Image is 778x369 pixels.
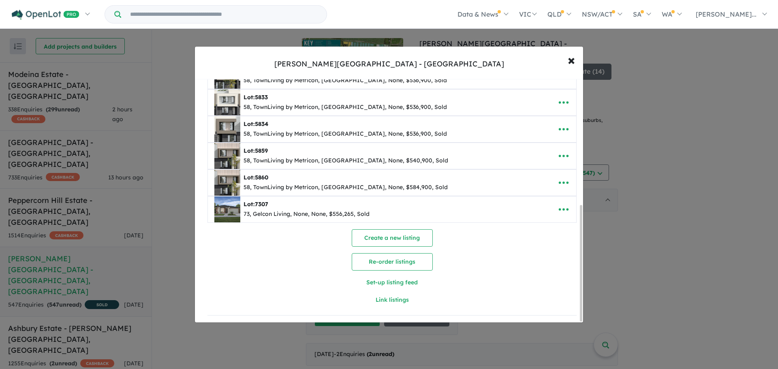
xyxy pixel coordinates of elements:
img: Westbrook%20Estate%20-%20Truganina%20-%20Lot%205834___1744260969.jpg [214,116,240,142]
button: Link listings [300,291,485,309]
span: [PERSON_NAME]... [696,10,757,18]
img: Westbrook%20Estate%20-%20Truganina%20-%20Lot%205860___1744261443.jpg [214,170,240,196]
div: 58, TownLiving by Metricon, [GEOGRAPHIC_DATA], None, $536,900, Sold [244,76,447,85]
img: Westbrook%20Estate%20-%20Truganina%20-%20Lot%205833___1744260810.jpg [214,90,240,115]
input: Try estate name, suburb, builder or developer [123,6,325,23]
span: 5834 [255,120,268,128]
span: 5833 [255,94,268,101]
b: Lot: [244,147,268,154]
div: 58, TownLiving by Metricon, [GEOGRAPHIC_DATA], None, $540,900, Sold [244,156,448,166]
div: [PERSON_NAME][GEOGRAPHIC_DATA] - [GEOGRAPHIC_DATA] [274,59,504,69]
img: Westbrook%20Estate%20-%20Truganina%20-%20Lot%207307___1754892365.jpg [214,196,240,222]
b: Lot: [244,120,268,128]
button: Set-up listing feed [300,274,485,291]
button: Create a new listing [352,229,433,247]
div: 58, TownLiving by Metricon, [GEOGRAPHIC_DATA], None, $536,900, Sold [244,129,447,139]
span: × [568,51,575,68]
b: Lot: [244,174,268,181]
b: Lot: [244,200,268,208]
div: 58, TownLiving by Metricon, [GEOGRAPHIC_DATA], None, $536,900, Sold [244,102,447,112]
img: Openlot PRO Logo White [12,10,79,20]
span: 5860 [255,174,268,181]
button: Re-order listings [352,253,433,271]
div: 73, Gelcon Living, None, None, $556,265, Sold [244,209,370,219]
b: Lot: [244,94,268,101]
img: Westbrook%20Estate%20-%20Truganina%20-%20Lot%205859___1744261176.jpg [214,143,240,169]
span: 5859 [255,147,268,154]
span: 7307 [255,200,268,208]
div: 58, TownLiving by Metricon, [GEOGRAPHIC_DATA], None, $584,900, Sold [244,183,448,192]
